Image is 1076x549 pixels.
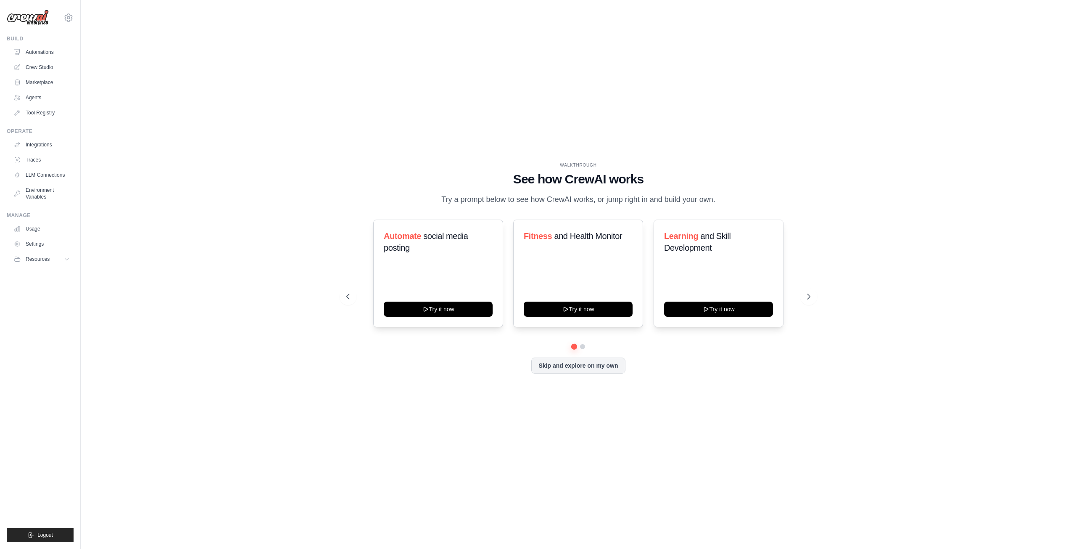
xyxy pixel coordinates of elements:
[10,45,74,59] a: Automations
[37,532,53,538] span: Logout
[524,302,633,317] button: Try it now
[384,231,421,241] span: Automate
[664,231,698,241] span: Learning
[664,302,773,317] button: Try it now
[10,106,74,119] a: Tool Registry
[10,61,74,74] a: Crew Studio
[10,222,74,236] a: Usage
[346,162,810,168] div: WALKTHROUGH
[554,231,622,241] span: and Health Monitor
[7,35,74,42] div: Build
[7,212,74,219] div: Manage
[10,237,74,251] a: Settings
[664,231,731,252] span: and Skill Development
[10,91,74,104] a: Agents
[26,256,50,263] span: Resources
[10,138,74,151] a: Integrations
[7,528,74,542] button: Logout
[10,252,74,266] button: Resources
[10,183,74,204] a: Environment Variables
[10,76,74,89] a: Marketplace
[7,128,74,135] div: Operate
[10,168,74,182] a: LLM Connections
[384,231,468,252] span: social media posting
[531,358,625,374] button: Skip and explore on my own
[437,194,720,206] p: Try a prompt below to see how CrewAI works, or jump right in and build your own.
[7,10,49,26] img: Logo
[384,302,493,317] button: Try it now
[10,153,74,167] a: Traces
[346,172,810,187] h1: See how CrewAI works
[524,231,552,241] span: Fitness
